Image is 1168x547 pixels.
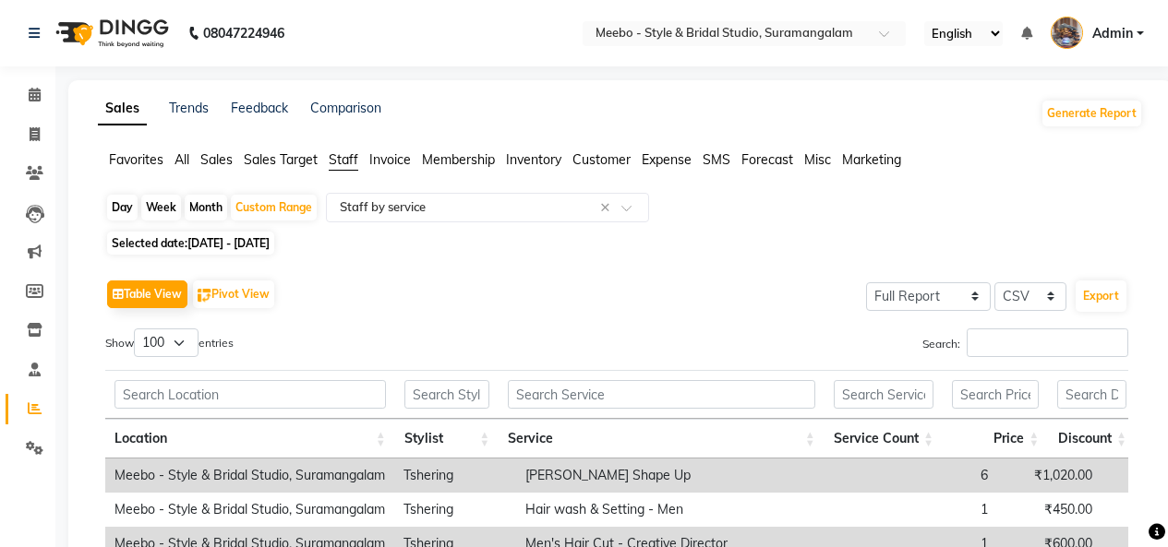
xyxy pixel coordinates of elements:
[1051,17,1083,49] img: Admin
[141,195,181,220] div: Week
[394,493,516,527] td: Tshering
[107,232,274,255] span: Selected date:
[967,328,1128,357] input: Search:
[107,280,187,308] button: Table View
[244,151,318,168] span: Sales Target
[105,493,394,527] td: Meebo - Style & Bridal Studio, Suramangalam
[175,151,189,168] span: All
[231,195,317,220] div: Custom Range
[105,328,234,357] label: Show entries
[600,198,616,218] span: Clear all
[394,458,516,493] td: Tshering
[203,7,284,59] b: 08047224946
[198,289,211,303] img: pivot.png
[422,151,495,168] span: Membership
[741,151,793,168] span: Forecast
[105,419,395,458] th: Location: activate to sort column ascending
[1048,419,1136,458] th: Discount: activate to sort column ascending
[642,151,692,168] span: Expense
[185,195,227,220] div: Month
[47,7,174,59] img: logo
[193,280,274,308] button: Pivot View
[997,458,1102,493] td: ₹1,020.00
[395,419,499,458] th: Stylist: activate to sort column ascending
[1057,380,1126,409] input: Search Discount
[572,151,631,168] span: Customer
[943,419,1048,458] th: Price: activate to sort column ascending
[310,100,381,116] a: Comparison
[105,458,394,493] td: Meebo - Style & Bridal Studio, Suramangalam
[329,151,358,168] span: Staff
[879,493,997,527] td: 1
[952,380,1039,409] input: Search Price
[703,151,730,168] span: SMS
[842,151,901,168] span: Marketing
[825,419,943,458] th: Service Count: activate to sort column ascending
[1042,101,1141,126] button: Generate Report
[922,328,1128,357] label: Search:
[1076,280,1126,312] button: Export
[499,419,825,458] th: Service: activate to sort column ascending
[187,236,270,250] span: [DATE] - [DATE]
[107,195,138,220] div: Day
[879,458,997,493] td: 6
[231,100,288,116] a: Feedback
[804,151,831,168] span: Misc
[508,380,815,409] input: Search Service
[109,151,163,168] span: Favorites
[369,151,411,168] span: Invoice
[169,100,209,116] a: Trends
[134,328,199,357] select: Showentries
[114,380,386,409] input: Search Location
[834,380,933,409] input: Search Service Count
[997,493,1102,527] td: ₹450.00
[506,151,561,168] span: Inventory
[1092,24,1133,43] span: Admin
[200,151,233,168] span: Sales
[404,380,489,409] input: Search Stylist
[516,493,879,527] td: Hair wash & Setting - Men
[516,458,879,493] td: [PERSON_NAME] Shape Up
[98,92,147,125] a: Sales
